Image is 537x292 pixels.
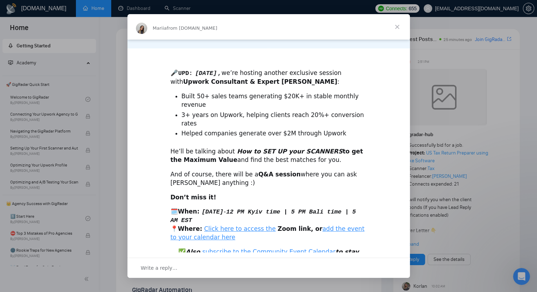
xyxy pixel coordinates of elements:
[186,248,359,264] i: Also, to stay informed about upcoming sessions.
[217,70,221,77] code: ,
[237,148,342,155] i: How to SET UP your SCANNERS
[178,225,202,232] b: Where:
[201,208,223,216] code: [DATE]
[278,225,322,232] b: Zoom link, or
[202,248,335,255] a: subscribe to the Community Event Calendar
[178,208,199,215] b: When:
[384,14,410,40] span: Close
[171,208,367,241] div: 🗓️ - 📍
[181,92,367,109] li: Built 50+ sales teams generating $20K+ in stable monthly revenue
[171,208,356,224] code: 12 PM Kyiv time | 5 PM Bali time | 5 AM EST
[136,23,147,34] img: Profile image for Mariia
[171,147,367,164] div: He’ll be talking about and find the best matches for you.
[181,111,367,128] li: 3+ years on Upwork, helping clients reach 20%+ conversion rates
[127,258,410,278] div: Open conversation and reply
[181,129,367,138] li: Helped companies generate over $2M through Upwork
[171,148,363,163] b: to get the Maximum Value
[141,263,178,273] span: Write a reply…
[171,248,367,265] div: ✅
[171,60,367,86] div: 🎤 we’re hosting another exclusive session with :
[153,25,167,31] span: Mariia
[171,170,367,187] div: And of course, there will be a where you can ask [PERSON_NAME] anything :)
[171,225,365,241] a: add the event to your calendar here
[258,171,301,178] b: Q&A session
[167,25,217,31] span: from [DOMAIN_NAME]
[204,225,276,232] a: Click here to access the
[178,70,193,77] code: UPD:
[171,194,216,201] b: Don’t miss it!
[183,78,338,85] b: Upwork Consultant & Expert [PERSON_NAME]
[195,70,217,77] code: [DATE]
